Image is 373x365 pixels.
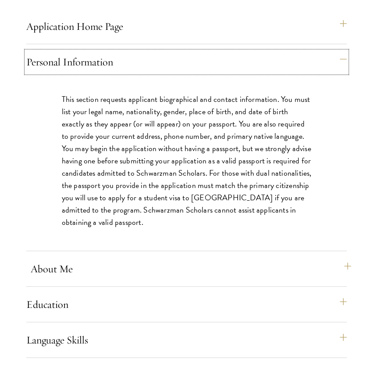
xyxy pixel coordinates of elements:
[62,93,312,228] p: This section requests applicant biographical and contact information. You must list your legal na...
[26,51,347,72] button: Personal Information
[26,293,347,314] button: Education
[26,329,347,350] button: Language Skills
[31,258,351,279] button: About Me
[26,15,347,36] button: Application Home Page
